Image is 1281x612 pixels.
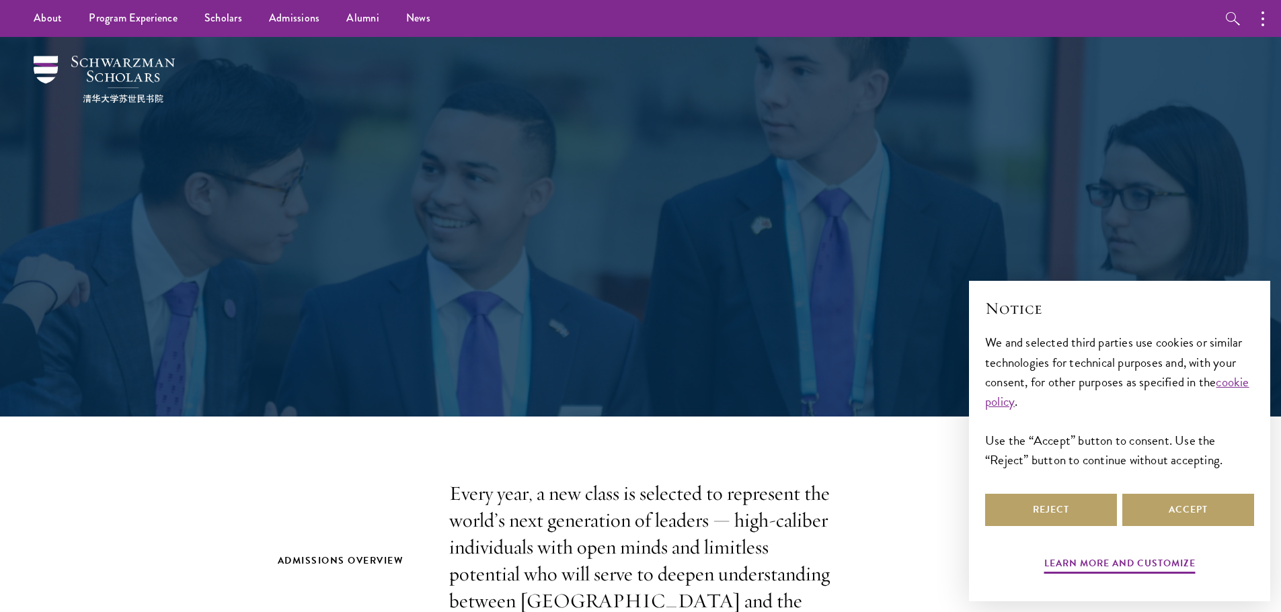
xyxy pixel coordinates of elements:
div: We and selected third parties use cookies or similar technologies for technical purposes and, wit... [985,333,1254,469]
h2: Admissions Overview [278,552,422,569]
button: Learn more and customize [1044,555,1196,576]
button: Accept [1122,494,1254,526]
button: Reject [985,494,1117,526]
h2: Notice [985,297,1254,320]
a: cookie policy [985,372,1249,411]
img: Schwarzman Scholars [34,56,175,103]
